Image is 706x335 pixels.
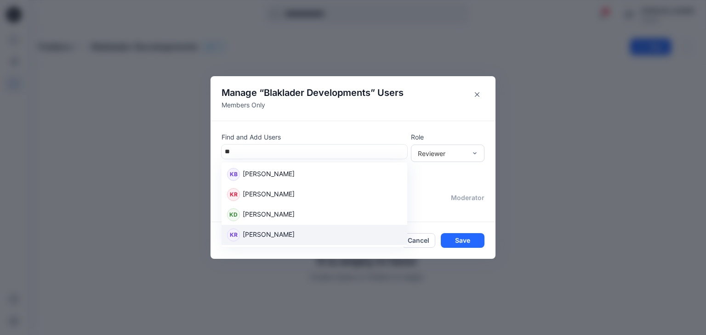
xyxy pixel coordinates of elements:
[451,193,484,202] p: moderator
[243,189,295,201] p: [PERSON_NAME]
[470,87,484,102] button: Close
[243,209,295,221] p: [PERSON_NAME]
[441,233,484,248] button: Save
[243,229,295,241] p: [PERSON_NAME]
[227,229,240,241] div: KR
[402,233,435,248] button: Cancel
[222,87,404,98] h4: Manage “ ” Users
[418,149,467,158] div: Reviewer
[222,132,407,142] p: Find and Add Users
[243,169,295,181] p: [PERSON_NAME]
[227,188,240,201] div: KR
[411,132,484,142] p: Role
[227,168,240,181] div: KB
[264,87,370,98] span: Blaklader Developments
[222,100,404,110] p: Members Only
[227,208,240,221] div: KD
